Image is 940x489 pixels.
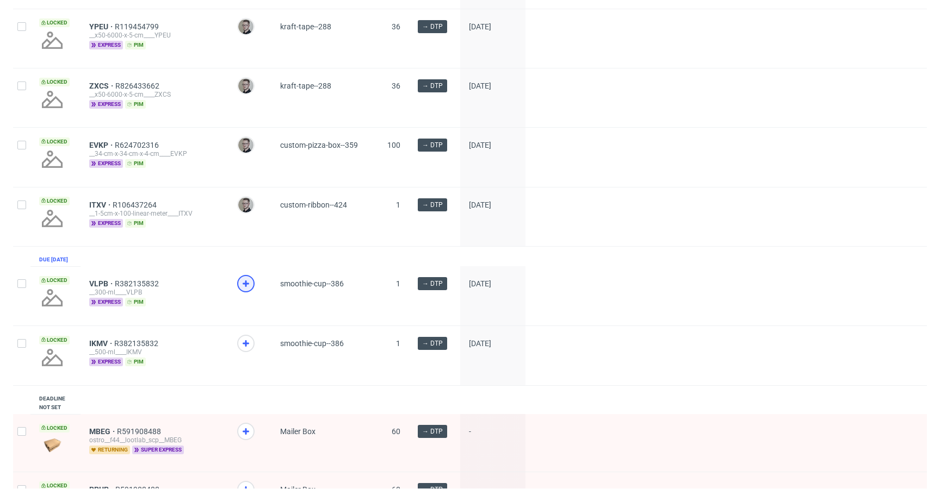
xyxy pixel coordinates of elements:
[89,159,123,168] span: express
[132,446,184,454] span: super express
[469,81,491,90] span: [DATE]
[89,446,130,454] span: returning
[422,338,443,348] span: → DTP
[125,100,146,109] span: pim
[422,200,443,210] span: → DTP
[469,427,517,459] span: -
[469,200,491,209] span: [DATE]
[392,427,400,436] span: 60
[125,358,146,366] span: pim
[39,137,70,146] span: Locked
[39,424,70,432] span: Locked
[125,41,146,49] span: pim
[280,141,358,149] span: custom-pizza-box--359
[89,348,220,356] div: __500-ml____IKMV
[113,200,159,209] a: R106437264
[89,288,220,297] div: __300-ml____VLPB
[89,81,115,90] a: ZXCS
[280,427,316,436] span: Mailer Box
[469,339,491,348] span: [DATE]
[396,200,400,209] span: 1
[422,81,443,91] span: → DTP
[39,197,70,205] span: Locked
[280,339,344,348] span: smoothie-cup--386
[89,90,220,99] div: __x50-6000-x-5-cm____ZXCS
[39,18,70,27] span: Locked
[89,31,220,40] div: __x50-6000-x-5-cm____YPEU
[422,140,443,150] span: → DTP
[238,137,253,153] img: Krystian Gaza
[39,27,65,53] img: no_design.png
[115,22,161,31] a: R119454799
[39,438,65,453] img: data
[280,279,344,288] span: smoothie-cup--386
[39,86,65,112] img: no_design.png
[89,149,220,158] div: __34-cm-x-34-cm-x-4-cm____EVKP
[115,81,162,90] a: R826433662
[280,200,347,209] span: custom-ribbon--424
[39,344,65,371] img: no_design.png
[39,255,68,264] div: Due [DATE]
[89,100,123,109] span: express
[238,19,253,34] img: Krystian Gaza
[89,219,123,228] span: express
[89,41,123,49] span: express
[392,81,400,90] span: 36
[89,141,115,149] a: EVKP
[280,81,331,90] span: kraft-tape--288
[392,22,400,31] span: 36
[89,298,123,306] span: express
[125,298,146,306] span: pim
[89,200,113,209] a: ITXV
[422,279,443,289] span: → DTP
[114,339,160,348] a: R382135832
[39,146,65,172] img: no_design.png
[469,22,491,31] span: [DATE]
[89,209,220,218] div: __1-5cm-x-100-linear-meter____ITXV
[469,141,491,149] span: [DATE]
[39,336,70,344] span: Locked
[115,141,161,149] a: R624702316
[387,141,400,149] span: 100
[396,339,400,348] span: 1
[39,394,72,412] div: Deadline not set
[39,285,65,311] img: no_design.png
[238,197,253,212] img: Krystian Gaza
[238,78,253,93] img: Krystian Gaza
[89,339,114,348] a: IKMV
[396,279,400,288] span: 1
[39,78,70,86] span: Locked
[125,219,146,228] span: pim
[89,22,115,31] a: YPEU
[89,427,117,436] a: MBEG
[280,22,331,31] span: kraft-tape--288
[89,436,220,444] div: ostro__f44__lootlab_scp__MBEG
[422,427,443,436] span: → DTP
[89,279,115,288] a: VLPB
[89,358,123,366] span: express
[115,279,161,288] a: R382135832
[422,22,443,32] span: → DTP
[39,276,70,285] span: Locked
[117,427,163,436] a: R591908488
[125,159,146,168] span: pim
[469,279,491,288] span: [DATE]
[39,205,65,231] img: no_design.png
